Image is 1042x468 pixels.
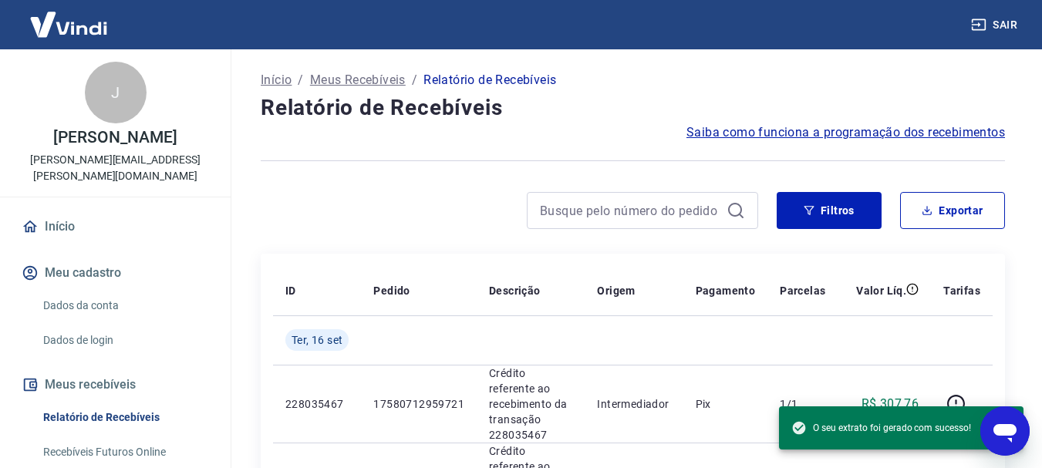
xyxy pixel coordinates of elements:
a: Início [261,71,292,89]
button: Exportar [900,192,1005,229]
button: Meus recebíveis [19,368,212,402]
p: / [298,71,303,89]
button: Filtros [777,192,882,229]
span: Ter, 16 set [292,332,342,348]
a: Dados da conta [37,290,212,322]
span: O seu extrato foi gerado com sucesso! [791,420,971,436]
p: Intermediador [597,396,670,412]
p: Tarifas [943,283,980,298]
input: Busque pelo número do pedido [540,199,720,222]
p: ID [285,283,296,298]
p: Origem [597,283,635,298]
p: Valor Líq. [856,283,906,298]
p: Crédito referente ao recebimento da transação 228035467 [489,365,572,443]
p: Relatório de Recebíveis [423,71,556,89]
p: Parcelas [780,283,825,298]
a: Saiba como funciona a programação dos recebimentos [686,123,1005,142]
p: 228035467 [285,396,349,412]
iframe: Botão para abrir a janela de mensagens [980,406,1030,456]
h4: Relatório de Recebíveis [261,93,1005,123]
a: Recebíveis Futuros Online [37,436,212,468]
p: Descrição [489,283,541,298]
a: Meus Recebíveis [310,71,406,89]
button: Sair [968,11,1023,39]
p: 17580712959721 [373,396,464,412]
p: R$ 307,76 [862,395,919,413]
p: Pix [696,396,756,412]
a: Dados de login [37,325,212,356]
p: / [412,71,417,89]
p: 1/1 [780,396,825,412]
p: Pagamento [696,283,756,298]
p: [PERSON_NAME] [53,130,177,146]
img: Vindi [19,1,119,48]
p: Pedido [373,283,410,298]
a: Relatório de Recebíveis [37,402,212,433]
a: Início [19,210,212,244]
button: Meu cadastro [19,256,212,290]
p: [PERSON_NAME][EMAIL_ADDRESS][PERSON_NAME][DOMAIN_NAME] [12,152,218,184]
div: J [85,62,147,123]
